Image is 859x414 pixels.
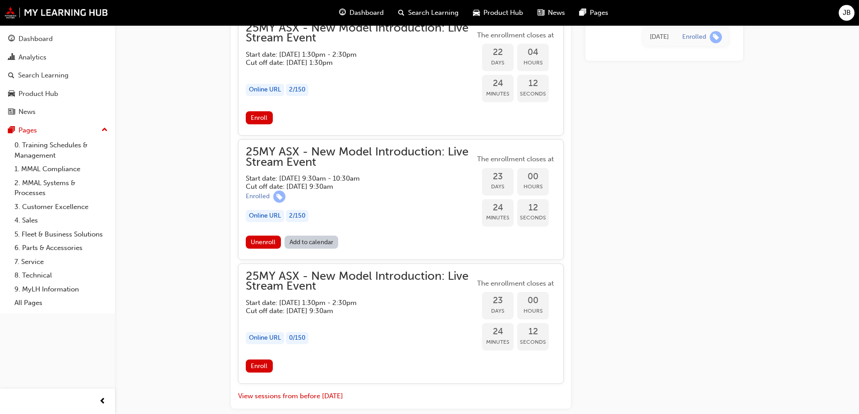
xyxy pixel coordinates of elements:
[537,7,544,18] span: news-icon
[349,8,384,18] span: Dashboard
[482,327,514,337] span: 24
[517,172,549,182] span: 00
[4,122,111,139] button: Pages
[286,210,308,222] div: 2 / 150
[18,70,69,81] div: Search Learning
[839,5,854,21] button: JB
[517,337,549,347] span: Seconds
[517,213,549,223] span: Seconds
[408,8,459,18] span: Search Learning
[246,299,460,307] h5: Start date: [DATE] 1:30pm - 2:30pm
[285,236,339,249] a: Add to calendar
[273,191,285,203] span: learningRecordVerb_ENROLL-icon
[517,296,549,306] span: 00
[4,31,111,47] a: Dashboard
[11,255,111,269] a: 7. Service
[548,8,565,18] span: News
[482,182,514,192] span: Days
[18,125,37,136] div: Pages
[286,84,308,96] div: 2 / 150
[682,33,706,41] div: Enrolled
[4,29,111,122] button: DashboardAnalyticsSearch LearningProduct HubNews
[246,271,475,291] span: 25MY ASX - New Model Introduction: Live Stream Event
[579,7,586,18] span: pages-icon
[251,362,267,370] span: Enroll
[517,203,549,213] span: 12
[590,8,608,18] span: Pages
[517,306,549,316] span: Hours
[238,391,343,401] button: View sessions from before [DATE]
[473,7,480,18] span: car-icon
[18,34,53,44] div: Dashboard
[517,78,549,89] span: 12
[332,4,391,22] a: guage-iconDashboard
[8,54,15,62] span: chart-icon
[99,396,106,407] span: prev-icon
[11,214,111,227] a: 4. Sales
[101,124,108,136] span: up-icon
[11,162,111,176] a: 1. MMAL Compliance
[246,236,281,249] button: Unenroll
[246,210,284,222] div: Online URL
[483,8,523,18] span: Product Hub
[517,327,549,337] span: 12
[11,227,111,241] a: 5. Fleet & Business Solutions
[251,114,267,122] span: Enroll
[246,111,273,124] button: Enroll
[843,8,851,18] span: JB
[251,238,276,246] span: Unenroll
[482,47,514,58] span: 22
[246,23,556,128] button: 25MY ASX - New Model Introduction: Live Stream EventStart date: [DATE] 1:30pm - 2:30pm Cut off da...
[8,90,15,98] span: car-icon
[8,108,15,116] span: news-icon
[482,306,514,316] span: Days
[5,7,108,18] img: mmal
[398,7,404,18] span: search-icon
[8,35,15,43] span: guage-icon
[482,58,514,68] span: Days
[475,278,556,289] span: The enrollment closes at
[18,89,58,99] div: Product Hub
[246,50,460,59] h5: Start date: [DATE] 1:30pm - 2:30pm
[339,7,346,18] span: guage-icon
[11,138,111,162] a: 0. Training Schedules & Management
[466,4,530,22] a: car-iconProduct Hub
[11,268,111,282] a: 8. Technical
[517,89,549,99] span: Seconds
[482,213,514,223] span: Minutes
[482,172,514,182] span: 23
[286,332,308,344] div: 0 / 150
[246,59,460,67] h5: Cut off date: [DATE] 1:30pm
[475,154,556,164] span: The enrollment closes at
[246,307,460,315] h5: Cut off date: [DATE] 9:30am
[246,84,284,96] div: Online URL
[11,282,111,296] a: 9. MyLH Information
[246,182,460,191] h5: Cut off date: [DATE] 9:30am
[482,89,514,99] span: Minutes
[8,72,14,80] span: search-icon
[530,4,572,22] a: news-iconNews
[18,107,36,117] div: News
[246,332,284,344] div: Online URL
[517,182,549,192] span: Hours
[246,147,475,167] span: 25MY ASX - New Model Introduction: Live Stream Event
[482,203,514,213] span: 24
[391,4,466,22] a: search-iconSearch Learning
[11,176,111,200] a: 2. MMAL Systems & Processes
[650,32,669,42] div: Tue Sep 30 2025 09:35:40 GMT+1000 (Australian Eastern Standard Time)
[482,337,514,347] span: Minutes
[4,86,111,102] a: Product Hub
[572,4,616,22] a: pages-iconPages
[710,31,722,43] span: learningRecordVerb_ENROLL-icon
[18,52,46,63] div: Analytics
[246,359,273,373] button: Enroll
[246,147,556,252] button: 25MY ASX - New Model Introduction: Live Stream EventStart date: [DATE] 9:30am - 10:30am Cut off d...
[11,241,111,255] a: 6. Parts & Accessories
[4,49,111,66] a: Analytics
[4,104,111,120] a: News
[482,78,514,89] span: 24
[246,271,556,377] button: 25MY ASX - New Model Introduction: Live Stream EventStart date: [DATE] 1:30pm - 2:30pm Cut off da...
[11,200,111,214] a: 3. Customer Excellence
[4,67,111,84] a: Search Learning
